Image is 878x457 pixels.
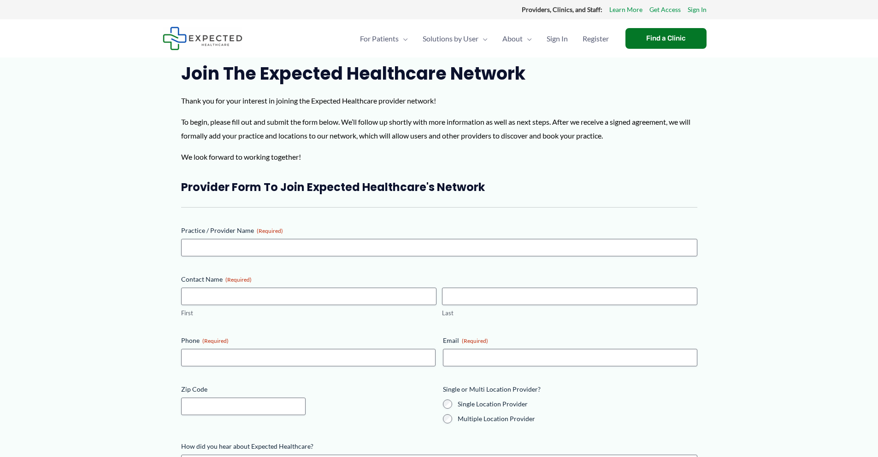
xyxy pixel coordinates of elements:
[583,23,609,55] span: Register
[415,23,495,55] a: Solutions by UserMenu Toggle
[181,180,697,194] h3: Provider Form to Join Expected Healthcare's Network
[181,336,436,345] label: Phone
[458,414,697,423] label: Multiple Location Provider
[502,23,523,55] span: About
[181,94,697,108] p: Thank you for your interest in joining the Expected Healthcare provider network!
[609,4,642,16] a: Learn More
[181,275,252,284] legend: Contact Name
[257,227,283,234] span: (Required)
[443,385,541,394] legend: Single or Multi Location Provider?
[458,399,697,409] label: Single Location Provider
[399,23,408,55] span: Menu Toggle
[163,27,242,50] img: Expected Healthcare Logo - side, dark font, small
[539,23,575,55] a: Sign In
[225,276,252,283] span: (Required)
[442,309,697,318] label: Last
[462,337,488,344] span: (Required)
[181,115,697,142] p: To begin, please fill out and submit the form below. We’ll follow up shortly with more informatio...
[181,62,697,85] h2: Join the Expected Healthcare Network
[181,385,207,394] legend: Zip Code
[353,23,616,55] nav: Primary Site Navigation
[522,6,602,13] strong: Providers, Clinics, and Staff:
[547,23,568,55] span: Sign In
[181,150,697,164] p: We look forward to working together!
[625,28,707,49] a: Find a Clinic
[360,23,399,55] span: For Patients
[181,442,697,451] label: How did you hear about Expected Healthcare?
[443,336,697,345] label: Email
[649,4,681,16] a: Get Access
[202,337,229,344] span: (Required)
[688,4,707,16] a: Sign In
[353,23,415,55] a: For PatientsMenu Toggle
[423,23,478,55] span: Solutions by User
[181,226,697,235] label: Practice / Provider Name
[478,23,488,55] span: Menu Toggle
[495,23,539,55] a: AboutMenu Toggle
[523,23,532,55] span: Menu Toggle
[575,23,616,55] a: Register
[181,309,436,318] label: First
